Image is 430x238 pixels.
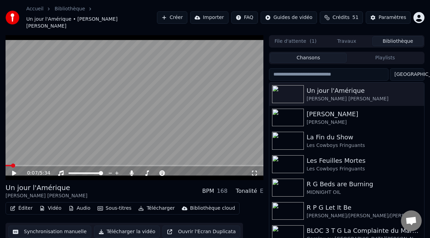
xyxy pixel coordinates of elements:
[190,11,228,24] button: Importer
[8,226,91,238] button: Synchronisation manuelle
[352,14,358,21] span: 51
[307,189,421,196] div: MIDNIGHT OIL
[217,187,228,195] div: 168
[307,203,421,212] div: R P G Let It Be
[321,36,372,46] button: Travaux
[6,192,87,199] div: [PERSON_NAME] [PERSON_NAME]
[27,170,44,177] div: /
[372,36,423,46] button: Bibliothèque
[236,187,257,195] div: Tonalité
[307,142,421,149] div: Les Cowboys Fringuants
[307,109,421,119] div: [PERSON_NAME]
[307,96,421,102] div: [PERSON_NAME] [PERSON_NAME]
[135,204,177,213] button: Télécharger
[26,16,157,30] span: Un jour l'Amérique • [PERSON_NAME] [PERSON_NAME]
[307,166,421,172] div: Les Cowboys Fringuants
[37,204,64,213] button: Vidéo
[7,204,35,213] button: Éditer
[333,14,349,21] span: Crédits
[94,226,160,238] button: Télécharger la vidéo
[270,36,321,46] button: File d'attente
[190,205,235,212] div: Bibliothèque cloud
[307,132,421,142] div: La Fin du Show
[231,11,258,24] button: FAQ
[307,226,421,236] div: BLOC 3 T G La Complainte du Maréchal [PERSON_NAME]
[260,187,263,195] div: E
[378,14,406,21] div: Paramètres
[95,204,134,213] button: Sous-titres
[162,226,240,238] button: Ouvrir l'Ecran Duplicata
[27,170,38,177] span: 0:07
[270,53,347,63] button: Chansons
[401,210,422,231] div: Ouvrir le chat
[26,6,157,30] nav: breadcrumb
[310,38,317,45] span: ( 1 )
[66,204,93,213] button: Audio
[6,11,19,24] img: youka
[261,11,317,24] button: Guides de vidéo
[347,53,423,63] button: Playlists
[307,212,421,219] div: [PERSON_NAME]/[PERSON_NAME]/[PERSON_NAME] THE BEATLES (voix 30%)
[39,170,50,177] span: 5:34
[6,183,87,192] div: Un jour l'Amérique
[55,6,85,12] a: Bibliothèque
[202,187,214,195] div: BPM
[307,156,421,166] div: Les Feuilles Mortes
[307,119,421,126] div: [PERSON_NAME]
[157,11,187,24] button: Créer
[366,11,411,24] button: Paramètres
[320,11,363,24] button: Crédits51
[307,86,421,96] div: Un jour l'Amérique
[26,6,44,12] a: Accueil
[307,179,421,189] div: R G Beds are Burning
